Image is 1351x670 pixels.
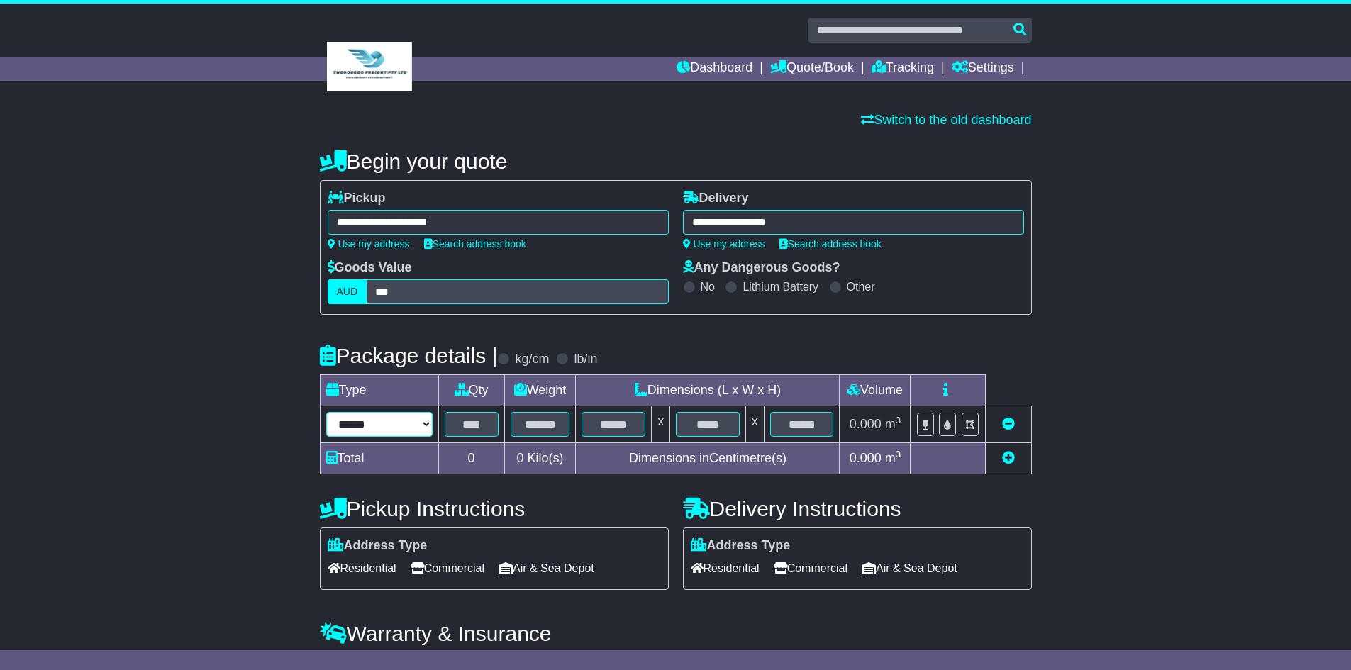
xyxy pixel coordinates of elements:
span: 0.000 [850,417,882,431]
label: No [701,280,715,294]
a: Dashboard [677,57,752,81]
td: Kilo(s) [504,443,576,474]
td: Volume [840,375,911,406]
h4: Warranty & Insurance [320,622,1032,645]
label: Any Dangerous Goods? [683,260,840,276]
td: Dimensions (L x W x H) [576,375,840,406]
label: Address Type [328,538,428,554]
span: Air & Sea Depot [862,557,957,579]
h4: Delivery Instructions [683,497,1032,520]
sup: 3 [896,415,901,425]
td: Dimensions in Centimetre(s) [576,443,840,474]
a: Search address book [424,238,526,250]
label: Lithium Battery [743,280,818,294]
span: Residential [691,557,760,579]
span: 0 [516,451,523,465]
label: lb/in [574,352,597,367]
h4: Package details | [320,344,498,367]
td: x [652,406,670,443]
h4: Begin your quote [320,150,1032,173]
span: Air & Sea Depot [499,557,594,579]
td: Type [320,375,438,406]
label: Address Type [691,538,791,554]
a: Tracking [872,57,934,81]
label: Pickup [328,191,386,206]
label: AUD [328,279,367,304]
h4: Pickup Instructions [320,497,669,520]
td: Total [320,443,438,474]
a: Quote/Book [770,57,854,81]
a: Remove this item [1002,417,1015,431]
a: Use my address [328,238,410,250]
td: 0 [438,443,504,474]
td: x [745,406,764,443]
label: Delivery [683,191,749,206]
a: Add new item [1002,451,1015,465]
label: Goods Value [328,260,412,276]
a: Use my address [683,238,765,250]
label: kg/cm [515,352,549,367]
span: 0.000 [850,451,882,465]
td: Weight [504,375,576,406]
td: Qty [438,375,504,406]
sup: 3 [896,449,901,459]
a: Switch to the old dashboard [861,113,1031,127]
span: m [885,451,901,465]
span: Commercial [411,557,484,579]
span: Commercial [774,557,847,579]
a: Search address book [779,238,882,250]
label: Other [847,280,875,294]
a: Settings [952,57,1014,81]
span: m [885,417,901,431]
span: Residential [328,557,396,579]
